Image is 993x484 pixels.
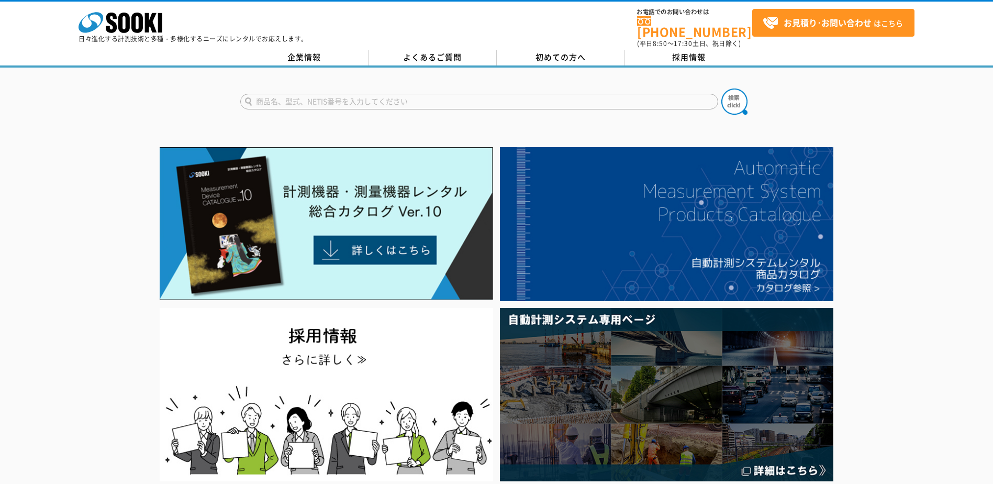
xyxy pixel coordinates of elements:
[500,147,833,301] img: 自動計測システムカタログ
[763,15,903,31] span: はこちら
[369,50,497,65] a: よくあるご質問
[497,50,625,65] a: 初めての方へ
[674,39,693,48] span: 17:30
[160,308,493,481] img: SOOKI recruit
[240,50,369,65] a: 企業情報
[160,147,493,300] img: Catalog Ver10
[653,39,667,48] span: 8:50
[721,89,747,115] img: btn_search.png
[79,36,308,42] p: 日々進化する計測技術と多種・多様化するニーズにレンタルでお応えします。
[637,39,741,48] span: (平日 ～ 土日、祝日除く)
[240,94,718,109] input: 商品名、型式、NETIS番号を入力してください
[500,308,833,481] img: 自動計測システム専用ページ
[637,9,752,15] span: お電話でのお問い合わせは
[752,9,914,37] a: お見積り･お問い合わせはこちら
[784,16,872,29] strong: お見積り･お問い合わせ
[535,51,586,63] span: 初めての方へ
[637,16,752,38] a: [PHONE_NUMBER]
[625,50,753,65] a: 採用情報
